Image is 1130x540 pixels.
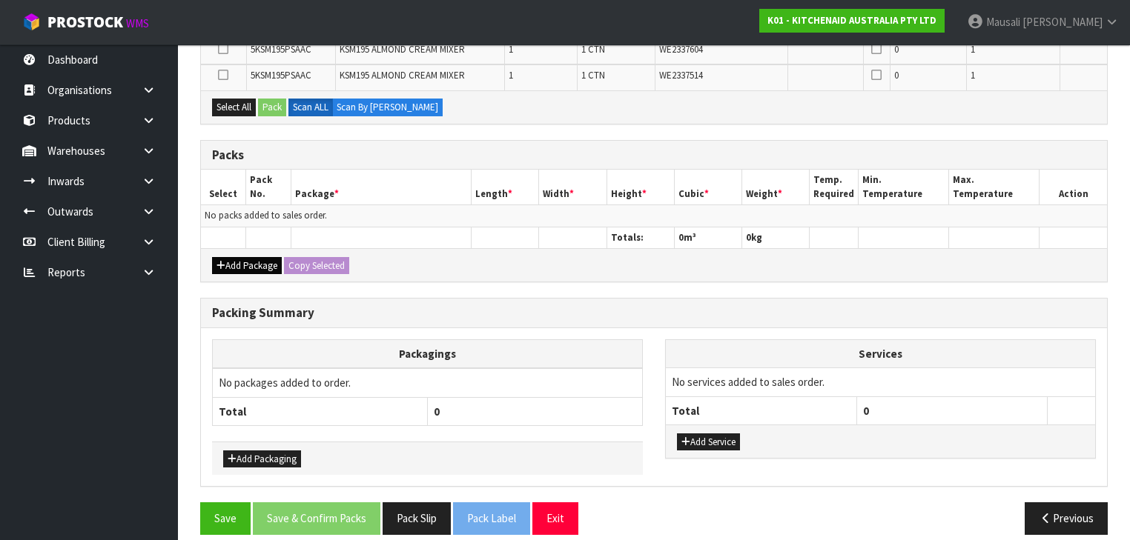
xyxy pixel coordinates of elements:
[894,69,899,81] span: 0
[126,16,149,30] small: WMS
[383,502,451,534] button: Pack Slip
[213,397,428,425] th: Total
[284,257,349,275] button: Copy Selected
[253,502,380,534] button: Save & Confirm Packs
[581,43,605,56] span: 1 CTN
[212,257,282,275] button: Add Package
[746,231,751,244] span: 0
[200,502,251,534] button: Save
[971,69,975,81] span: 1
[894,43,899,56] span: 0
[223,450,301,468] button: Add Packaging
[213,339,643,368] th: Packagings
[453,502,530,534] button: Pack Label
[659,43,703,56] span: WE2337604
[212,306,1096,320] h3: Packing Summary
[22,13,41,31] img: cube-alt.png
[1040,170,1107,204] th: Action
[666,340,1095,368] th: Services
[509,69,513,81] span: 1
[471,170,538,204] th: Length
[246,170,291,204] th: Pack No.
[986,15,1020,29] span: Mausali
[674,170,741,204] th: Cubic
[340,43,465,56] span: KSM195 ALMOND CREAM MIXER
[509,43,513,56] span: 1
[678,231,684,244] span: 0
[607,227,674,248] th: Totals:
[212,148,1096,162] h3: Packs
[742,170,810,204] th: Weight
[288,99,333,116] label: Scan ALL
[291,170,472,204] th: Package
[674,227,741,248] th: m³
[607,170,674,204] th: Height
[759,9,945,33] a: K01 - KITCHENAID AUSTRALIA PTY LTD
[532,502,578,534] button: Exit
[859,170,949,204] th: Min. Temperature
[258,99,286,116] button: Pack
[1022,15,1103,29] span: [PERSON_NAME]
[201,170,246,204] th: Select
[332,99,443,116] label: Scan By [PERSON_NAME]
[251,43,311,56] span: 5KSM195PSAAC
[539,170,607,204] th: Width
[340,69,465,81] span: KSM195 ALMOND CREAM MIXER
[581,69,605,81] span: 1 CTN
[1025,502,1108,534] button: Previous
[666,368,1095,396] td: No services added to sales order.
[863,404,869,418] span: 0
[666,396,856,424] th: Total
[659,69,703,81] span: WE2337514
[949,170,1040,204] th: Max. Temperature
[47,13,123,32] span: ProStock
[434,404,440,419] span: 0
[251,69,311,81] span: 5KSM195PSAAC
[742,227,810,248] th: kg
[971,43,975,56] span: 1
[201,205,1107,227] td: No packs added to sales order.
[213,368,643,397] td: No packages added to order.
[767,14,936,27] strong: K01 - KITCHENAID AUSTRALIA PTY LTD
[677,433,740,451] button: Add Service
[212,99,256,116] button: Select All
[810,170,859,204] th: Temp. Required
